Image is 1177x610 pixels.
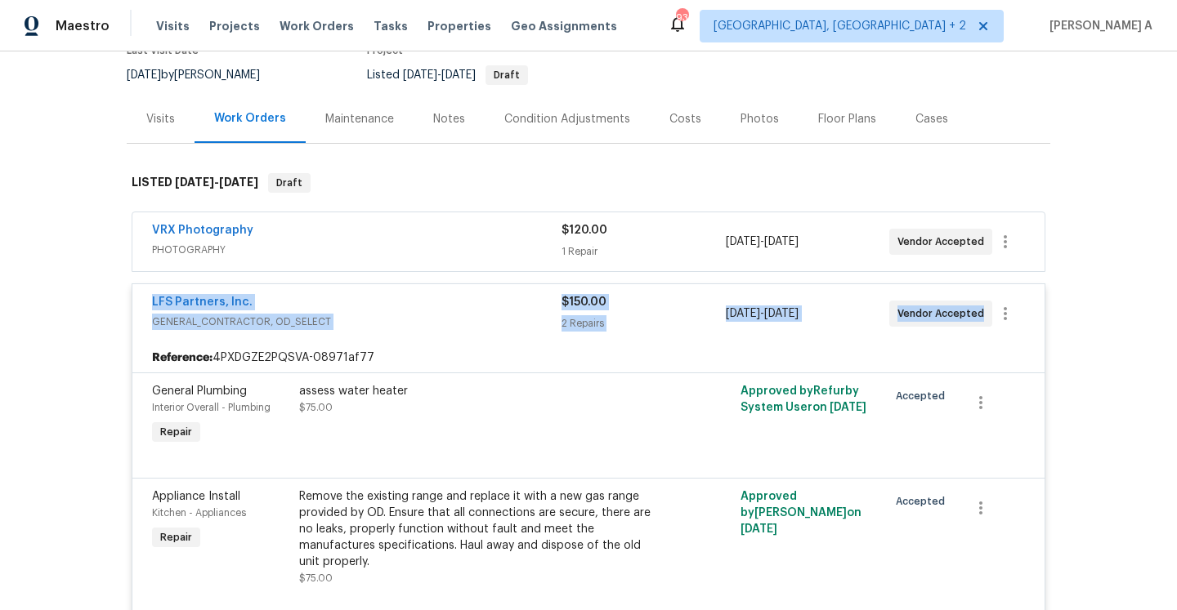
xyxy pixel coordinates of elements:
[896,493,951,510] span: Accepted
[741,385,866,413] span: Approved by Refurby System User on
[127,69,161,81] span: [DATE]
[896,388,951,404] span: Accepted
[403,69,437,81] span: [DATE]
[56,18,110,34] span: Maestro
[374,20,408,32] span: Tasks
[152,508,246,518] span: Kitchen - Appliances
[741,523,777,535] span: [DATE]
[741,111,779,127] div: Photos
[152,225,253,236] a: VRX Photography
[669,111,701,127] div: Costs
[726,236,760,247] span: [DATE]
[726,308,760,319] span: [DATE]
[676,10,687,26] div: 93
[152,403,271,412] span: Interior Overall - Plumbing
[154,424,199,440] span: Repair
[511,18,617,34] span: Geo Assignments
[299,573,333,583] span: $75.00
[441,69,476,81] span: [DATE]
[562,315,725,332] div: 2 Repairs
[219,176,258,188] span: [DATE]
[152,296,253,308] a: LFS Partners, Inc.
[504,111,630,127] div: Condition Adjustments
[152,314,562,330] span: GENERAL_CONTRACTOR, OD_SELECT
[764,308,799,319] span: [DATE]
[562,225,607,236] span: $120.00
[818,111,876,127] div: Floor Plans
[175,176,214,188] span: [DATE]
[562,296,606,308] span: $150.00
[741,491,861,535] span: Approved by [PERSON_NAME] on
[299,383,657,399] div: assess water heater
[726,305,799,322] span: -
[830,402,866,413] span: [DATE]
[433,111,465,127] div: Notes
[714,18,966,34] span: [GEOGRAPHIC_DATA], [GEOGRAPHIC_DATA] + 2
[299,488,657,570] div: Remove the existing range and replace it with a new gas range provided by OD. Ensure that all con...
[175,176,258,188] span: -
[403,69,476,81] span: -
[915,111,948,127] div: Cases
[325,111,394,127] div: Maintenance
[127,157,1050,209] div: LISTED [DATE]-[DATE]Draft
[209,18,260,34] span: Projects
[726,234,799,250] span: -
[214,110,286,127] div: Work Orders
[427,18,491,34] span: Properties
[897,305,991,322] span: Vendor Accepted
[127,65,280,85] div: by [PERSON_NAME]
[132,343,1045,372] div: 4PXDGZE2PQSVA-08971af77
[152,350,213,366] b: Reference:
[1043,18,1152,34] span: [PERSON_NAME] A
[146,111,175,127] div: Visits
[299,403,333,412] span: $75.00
[487,70,526,80] span: Draft
[156,18,190,34] span: Visits
[764,236,799,247] span: [DATE]
[132,173,258,193] h6: LISTED
[270,175,309,191] span: Draft
[367,69,528,81] span: Listed
[280,18,354,34] span: Work Orders
[152,385,247,397] span: General Plumbing
[154,529,199,545] span: Repair
[897,234,991,250] span: Vendor Accepted
[152,491,240,502] span: Appliance Install
[562,243,725,260] div: 1 Repair
[152,242,562,258] span: PHOTOGRAPHY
